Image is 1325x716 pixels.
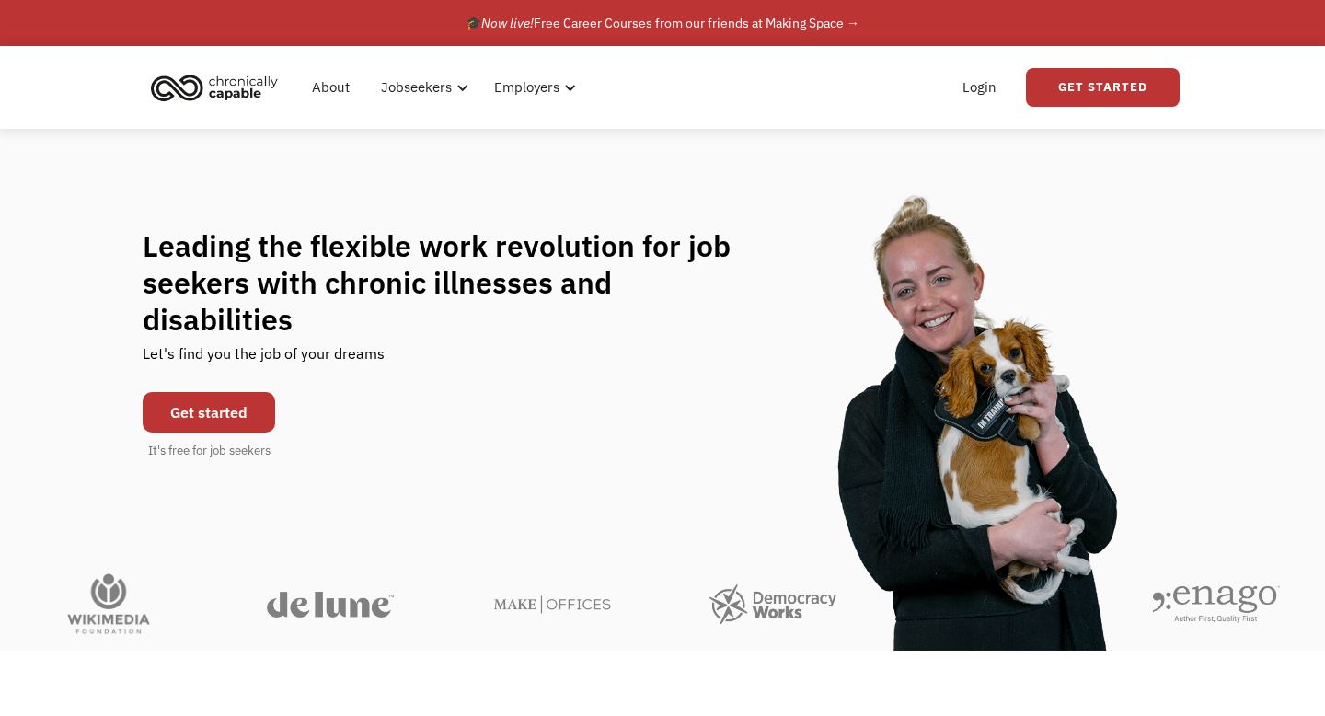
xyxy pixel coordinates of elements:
[301,58,361,117] a: About
[951,58,1008,117] a: Login
[143,392,275,433] a: Get started
[145,67,283,108] img: Chronically Capable logo
[481,15,534,31] em: Now live!
[494,76,559,98] div: Employers
[145,67,292,108] a: home
[143,227,766,338] h1: Leading the flexible work revolution for job seekers with chronic illnesses and disabilities
[148,442,271,460] div: It's free for job seekers
[466,12,859,34] div: 🎓 Free Career Courses from our friends at Making Space →
[370,58,474,117] div: Jobseekers
[143,338,385,383] div: Let's find you the job of your dreams
[1026,68,1180,107] a: Get Started
[381,76,452,98] div: Jobseekers
[483,58,582,117] div: Employers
